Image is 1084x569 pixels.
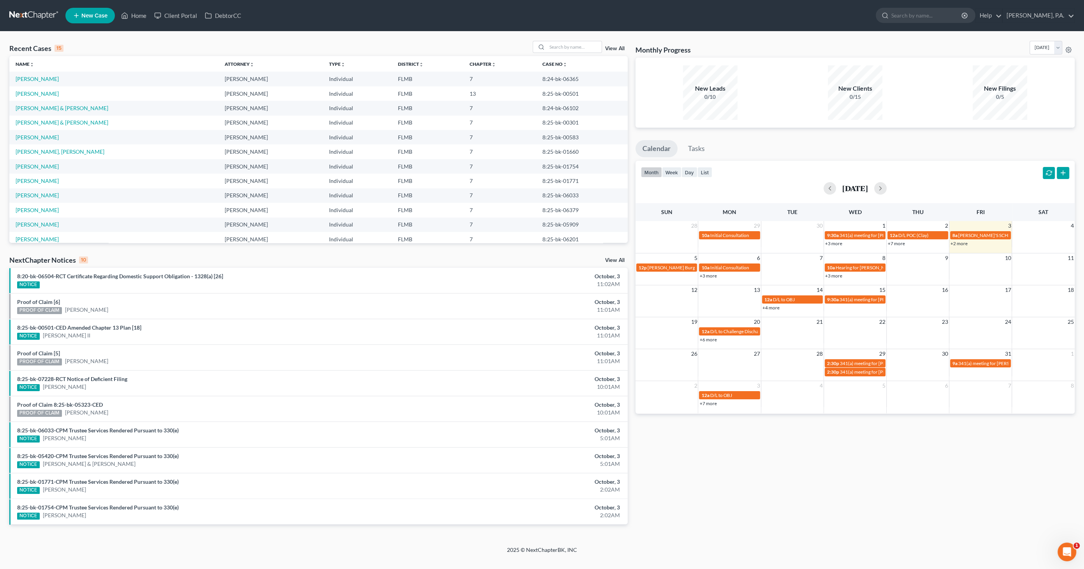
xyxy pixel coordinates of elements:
a: Typeunfold_more [329,61,345,67]
td: [PERSON_NAME] [218,116,323,130]
div: NOTICE [17,333,40,340]
td: FLMB [391,218,463,232]
td: FLMB [391,174,463,188]
div: Recent Cases [9,44,63,53]
input: Search by name... [547,41,602,53]
td: FLMB [391,203,463,217]
span: 9:30a [827,232,839,238]
span: Mon [723,209,736,215]
div: NextChapter Notices [9,255,88,265]
td: [PERSON_NAME] [218,203,323,217]
a: [PERSON_NAME] & [PERSON_NAME] [16,119,108,126]
td: 8:25-bk-01771 [536,174,628,188]
td: 8:25-bk-06201 [536,232,628,246]
td: [PERSON_NAME] [218,174,323,188]
span: 10a [701,232,709,238]
div: 2:02AM [424,486,620,493]
a: [PERSON_NAME] & [PERSON_NAME] [43,460,135,468]
td: 7 [463,218,536,232]
span: D/L to OBJ [710,392,732,398]
span: 9a [952,360,957,366]
a: [PERSON_NAME] [43,486,86,493]
td: FLMB [391,86,463,101]
a: Proof of Claim [5] [17,350,60,357]
div: 0/5 [973,93,1027,101]
span: 12a [890,232,897,238]
div: October, 3 [424,427,620,434]
span: 1 [1073,543,1080,549]
span: 8 [1070,381,1075,390]
span: 13 [753,285,761,295]
span: 12 [690,285,698,295]
td: FLMB [391,232,463,246]
span: 31 [1004,349,1012,358]
h2: [DATE] [842,184,868,192]
td: 7 [463,188,536,203]
div: October, 3 [424,272,620,280]
td: 8:25-bk-00501 [536,86,628,101]
span: 341(a) meeting for [PERSON_NAME] [PERSON_NAME] [958,360,1071,366]
td: [PERSON_NAME] [218,144,323,159]
span: 12p [639,265,647,270]
span: 20 [753,317,761,327]
iframe: Intercom live chat [1058,543,1076,561]
span: 9:30a [827,297,839,302]
span: Sun [661,209,672,215]
div: PROOF OF CLAIM [17,307,62,314]
span: 7 [819,253,824,263]
td: Individual [323,116,391,130]
a: [PERSON_NAME] & [PERSON_NAME] [16,105,108,111]
a: +3 more [825,241,842,246]
a: Nameunfold_more [16,61,34,67]
a: [PERSON_NAME] [65,306,108,314]
i: unfold_more [30,62,34,67]
a: Attorneyunfold_more [225,61,254,67]
h3: Monthly Progress [635,45,691,54]
button: week [662,167,681,177]
div: 0/15 [828,93,882,101]
div: NOTICE [17,436,40,443]
td: 8:25-bk-06379 [536,203,628,217]
div: 15 [55,45,63,52]
span: D/L to OBJ [773,297,795,302]
span: Sat [1038,209,1048,215]
span: 10 [1004,253,1012,263]
span: 341(a) meeting for [PERSON_NAME] [839,297,915,302]
div: PROOF OF CLAIM [17,358,62,365]
span: 19 [690,317,698,327]
span: D/L POC (Clay) [898,232,929,238]
a: [PERSON_NAME], P.A. [1003,9,1074,23]
span: 4 [819,381,824,390]
div: 11:01AM [424,306,620,314]
i: unfold_more [250,62,254,67]
a: [PERSON_NAME] [43,434,86,442]
a: [PERSON_NAME] [16,221,59,228]
td: Individual [323,130,391,144]
td: Individual [323,101,391,115]
span: 5 [693,253,698,263]
span: 24 [1004,317,1012,327]
span: 21 [816,317,824,327]
a: [PERSON_NAME] [43,383,86,391]
a: +7 more [888,241,905,246]
div: NOTICE [17,461,40,468]
div: 11:01AM [424,332,620,339]
td: Individual [323,159,391,174]
a: DebtorCC [201,9,245,23]
span: 12a [701,328,709,334]
td: 8:24-bk-06365 [536,72,628,86]
span: 28 [690,221,698,230]
span: Initial Consultation [710,265,749,270]
div: 11:02AM [424,280,620,288]
a: [PERSON_NAME] [16,134,59,140]
td: FLMB [391,188,463,203]
div: October, 3 [424,324,620,332]
td: FLMB [391,116,463,130]
div: 5:01AM [424,460,620,468]
span: Tue [787,209,797,215]
span: 9 [944,253,949,263]
td: 7 [463,174,536,188]
a: [PERSON_NAME] [65,357,108,365]
div: New Leads [683,84,737,93]
a: 8:25-bk-07228-RCT Notice of Deficient Filing [17,376,127,382]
